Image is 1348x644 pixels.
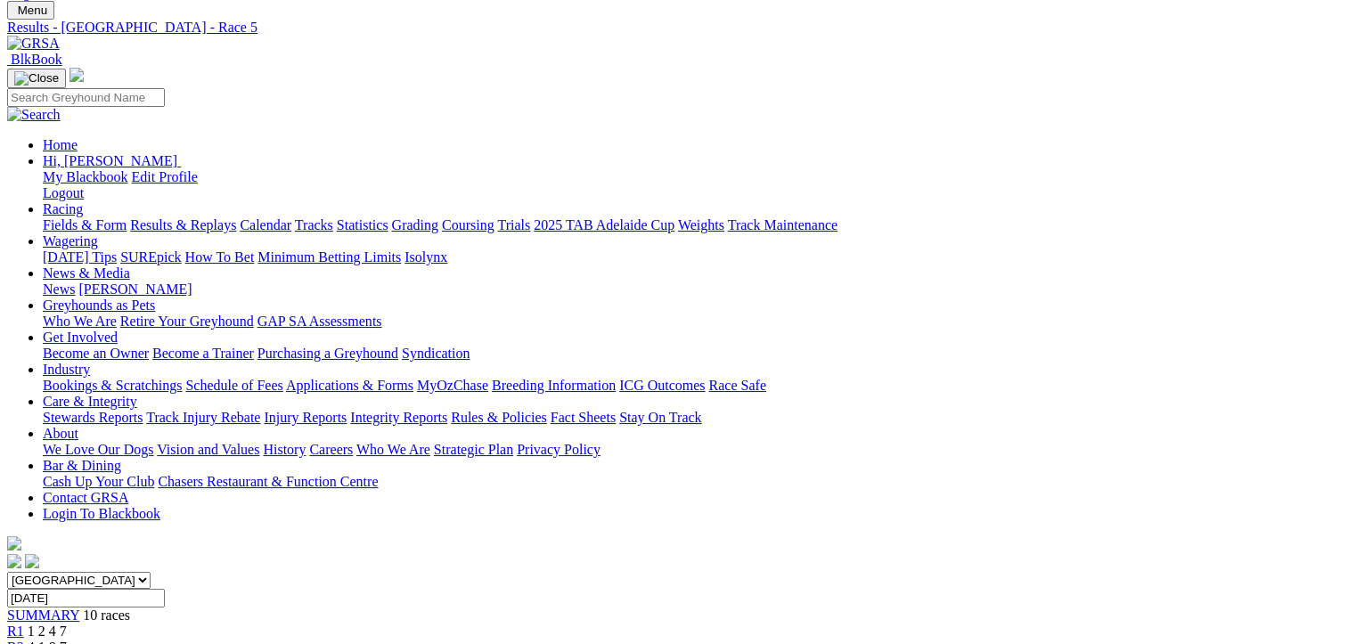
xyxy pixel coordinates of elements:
[43,265,130,281] a: News & Media
[392,217,438,232] a: Grading
[240,217,291,232] a: Calendar
[18,4,47,17] span: Menu
[43,410,143,425] a: Stewards Reports
[43,281,1341,298] div: News & Media
[350,410,447,425] a: Integrity Reports
[185,378,282,393] a: Schedule of Fees
[43,137,78,152] a: Home
[264,410,347,425] a: Injury Reports
[43,217,127,232] a: Fields & Form
[43,153,181,168] a: Hi, [PERSON_NAME]
[43,378,1341,394] div: Industry
[517,442,600,457] a: Privacy Policy
[309,442,353,457] a: Careers
[7,107,61,123] img: Search
[257,346,398,361] a: Purchasing a Greyhound
[497,217,530,232] a: Trials
[69,68,84,82] img: logo-grsa-white.png
[402,346,470,361] a: Syndication
[43,442,153,457] a: We Love Our Dogs
[43,281,75,297] a: News
[7,589,165,607] input: Select date
[43,394,137,409] a: Care & Integrity
[417,378,488,393] a: MyOzChase
[534,217,674,232] a: 2025 TAB Adelaide Cup
[83,607,130,623] span: 10 races
[551,410,616,425] a: Fact Sheets
[43,362,90,377] a: Industry
[152,346,254,361] a: Become a Trainer
[158,474,378,489] a: Chasers Restaurant & Function Centre
[120,314,254,329] a: Retire Your Greyhound
[442,217,494,232] a: Coursing
[43,346,1341,362] div: Get Involved
[43,426,78,441] a: About
[43,169,128,184] a: My Blackbook
[7,624,24,639] a: R1
[257,314,382,329] a: GAP SA Assessments
[43,474,1341,490] div: Bar & Dining
[43,346,149,361] a: Become an Owner
[404,249,447,265] a: Isolynx
[619,410,701,425] a: Stay On Track
[43,201,83,216] a: Racing
[43,330,118,345] a: Get Involved
[295,217,333,232] a: Tracks
[43,410,1341,426] div: Care & Integrity
[132,169,198,184] a: Edit Profile
[7,1,54,20] button: Toggle navigation
[185,249,255,265] a: How To Bet
[7,52,62,67] a: BlkBook
[43,458,121,473] a: Bar & Dining
[78,281,192,297] a: [PERSON_NAME]
[257,249,401,265] a: Minimum Betting Limits
[157,442,259,457] a: Vision and Values
[43,378,182,393] a: Bookings & Scratchings
[492,378,616,393] a: Breeding Information
[11,52,62,67] span: BlkBook
[43,217,1341,233] div: Racing
[43,249,1341,265] div: Wagering
[43,490,128,505] a: Contact GRSA
[337,217,388,232] a: Statistics
[43,314,1341,330] div: Greyhounds as Pets
[28,624,67,639] span: 1 2 4 7
[434,442,513,457] a: Strategic Plan
[25,554,39,568] img: twitter.svg
[7,20,1341,36] a: Results - [GEOGRAPHIC_DATA] - Race 5
[7,88,165,107] input: Search
[43,442,1341,458] div: About
[43,233,98,249] a: Wagering
[678,217,724,232] a: Weights
[7,536,21,550] img: logo-grsa-white.png
[130,217,236,232] a: Results & Replays
[451,410,547,425] a: Rules & Policies
[146,410,260,425] a: Track Injury Rebate
[43,474,154,489] a: Cash Up Your Club
[728,217,837,232] a: Track Maintenance
[43,298,155,313] a: Greyhounds as Pets
[43,314,117,329] a: Who We Are
[7,607,79,623] a: SUMMARY
[14,71,59,86] img: Close
[7,69,66,88] button: Toggle navigation
[120,249,181,265] a: SUREpick
[43,185,84,200] a: Logout
[263,442,306,457] a: History
[43,249,117,265] a: [DATE] Tips
[43,169,1341,201] div: Hi, [PERSON_NAME]
[43,506,160,521] a: Login To Blackbook
[708,378,765,393] a: Race Safe
[43,153,177,168] span: Hi, [PERSON_NAME]
[356,442,430,457] a: Who We Are
[7,554,21,568] img: facebook.svg
[7,36,60,52] img: GRSA
[619,378,705,393] a: ICG Outcomes
[286,378,413,393] a: Applications & Forms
